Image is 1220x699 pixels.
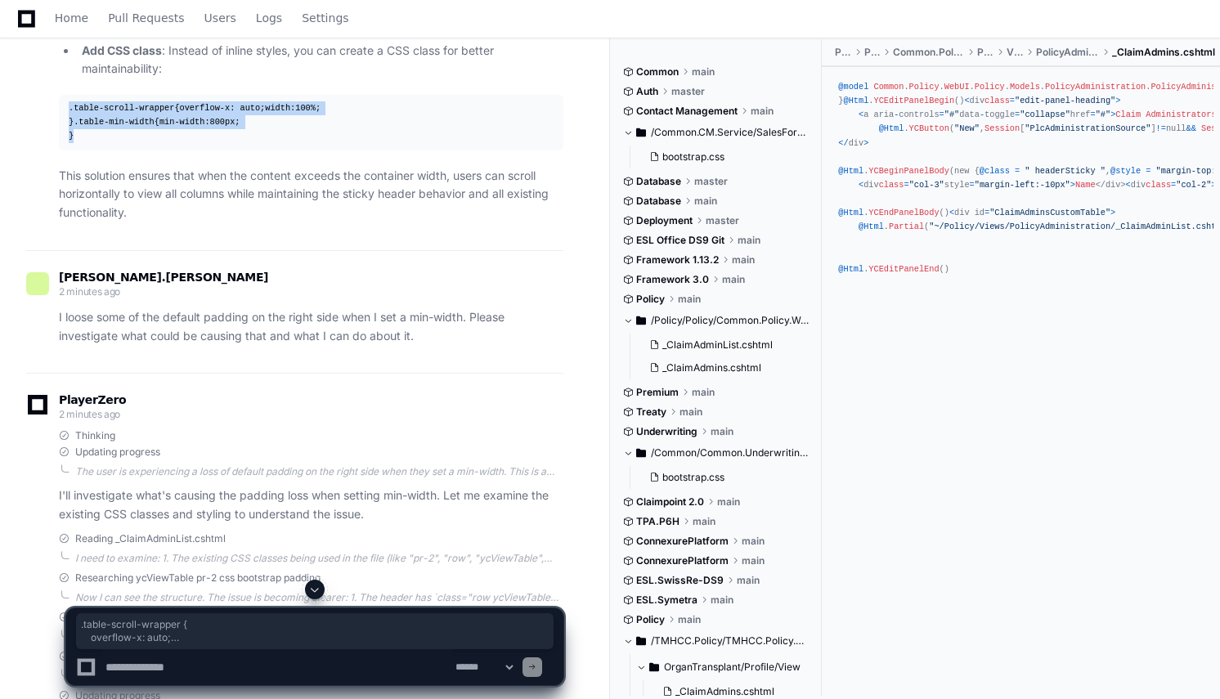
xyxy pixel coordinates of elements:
button: _ClaimAdminList.cshtml [643,334,800,356]
div: I need to examine: 1. The existing CSS classes being used in the file (like "pr-2", "row", "ycVie... [75,552,563,565]
span: Policy [864,46,880,59]
span: master [694,175,728,188]
span: Reading _ClaimAdminList.cshtml [75,532,226,545]
span: "margin-left:-10px" [975,180,1070,190]
span: @Html [879,123,904,133]
span: < [859,110,863,119]
span: main [742,554,765,567]
span: = [985,208,989,217]
span: YCEditPanelBegin [873,96,954,105]
span: Thinking [75,429,115,442]
span: > [1070,180,1075,190]
span: Policy [835,46,850,59]
svg: Directory [636,311,646,330]
span: < [859,180,863,190]
span: ConnexurePlatform [636,554,729,567]
p: I loose some of the default padding on the right side when I set a min-width. Please investigate ... [59,308,563,346]
span: YCBeginPanelBody [868,166,949,176]
span: PolicyAdministration [1036,46,1099,59]
span: PolicyAdministration [1045,82,1146,92]
span: < [949,208,954,217]
span: Claimpoint 2.0 [636,495,704,509]
span: Users [204,13,236,23]
svg: Directory [636,123,646,142]
span: Premium [636,386,679,399]
span: = [1146,166,1150,176]
span: "edit-panel-heading" [1015,96,1115,105]
span: 800px [210,117,235,127]
span: Pull Requests [108,13,184,23]
span: YCButton [909,123,949,133]
span: Policy [636,293,665,306]
span: @model [838,82,868,92]
button: _ClaimAdmins.cshtml [643,356,800,379]
span: " headerSticky " [1025,166,1106,176]
span: Policy [909,82,940,92]
span: 100% [295,103,316,113]
span: _ClaimAdminList.cshtml [662,338,773,352]
span: Framework 1.13.2 [636,253,719,267]
p: I'll investigate what's causing the padding loss when setting min-width. Let me examine the exist... [59,486,563,524]
span: width [265,103,290,113]
span: > [1110,208,1115,217]
span: master [671,85,705,98]
span: Common.Policy.WebUI [893,46,964,59]
span: = [1015,110,1020,119]
span: [PERSON_NAME].[PERSON_NAME] [59,271,268,284]
span: @Html [844,96,869,105]
span: && [1186,123,1196,133]
span: main [742,535,765,548]
button: /Common/Common.Underwriting/Common.Underwriting.WebUI/Content/YC.Web.UI/ycBootstrap [623,440,810,466]
span: Partial [889,222,924,231]
span: .table-scroll-wrapper { overflow-x: auto; width: 100%; } .table-min-width { min-width: 800px; } [81,618,549,644]
span: "ClaimAdminsCustomTable" [989,208,1110,217]
span: @style [1110,166,1141,176]
span: /Policy/Policy/Common.Policy.WebUI/Policy/Views/PolicyAdministration [651,314,810,327]
span: Researching ycViewTable pr-2 css bootstrap padding [75,571,321,585]
span: Name [1075,180,1096,190]
span: @Html [838,208,863,217]
span: > [1115,96,1120,105]
span: main [692,65,715,78]
span: class [985,96,1010,105]
span: Session [985,123,1020,133]
span: "col-3" [909,180,944,190]
span: main [694,195,717,208]
span: != [1156,123,1166,133]
span: _ClaimAdmins.cshtml [662,361,761,374]
span: "#" [944,110,959,119]
span: < [1126,180,1131,190]
span: "col-2" [1176,180,1211,190]
span: > [863,138,868,148]
span: Common [636,65,679,78]
div: { : auto; : ; } { : ; } [69,101,554,143]
span: = [904,180,908,190]
span: main [732,253,755,267]
span: class [1146,180,1171,190]
span: overflow-x [180,103,231,113]
span: "collapse" [1020,110,1070,119]
span: Deployment [636,214,693,227]
span: @class [980,166,1010,176]
span: < [964,96,969,105]
span: Contact Management [636,105,738,118]
strong: Add CSS class [82,43,162,57]
span: Settings [302,13,348,23]
span: 2 minutes ago [59,285,120,298]
span: YCEditPanelEnd [868,264,939,274]
span: Underwriting [636,425,697,438]
span: = [940,110,944,119]
span: "PlcAdministrationSource" [1025,123,1150,133]
span: = [970,180,975,190]
span: main [717,495,740,509]
span: main [722,273,745,286]
span: .table-min-width [74,117,155,127]
span: Claim [1115,110,1141,119]
span: /Common.CM.Service/SalesForceAPI.MVC/Content/YC.Web.UI/ycBootstrap [651,126,810,139]
span: ConnexurePlatform [636,535,729,548]
span: ESL Office DS9 Git [636,234,724,247]
span: = [1171,180,1176,190]
button: bootstrap.css [643,146,800,168]
span: "New" [954,123,980,133]
span: Policy [977,46,993,59]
